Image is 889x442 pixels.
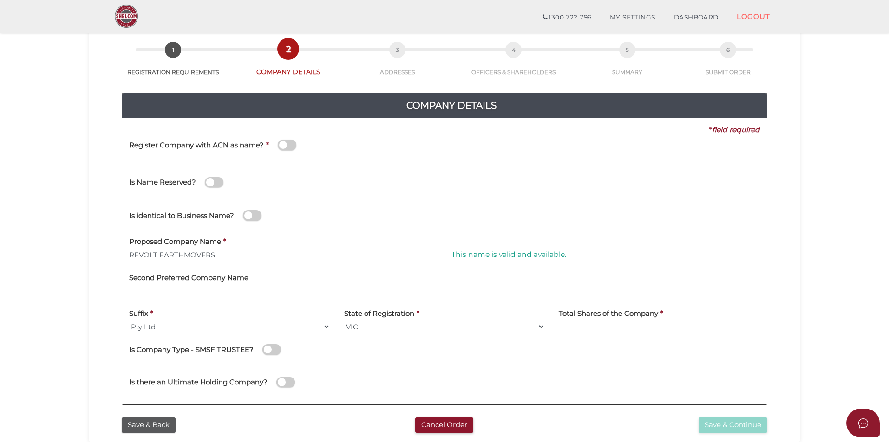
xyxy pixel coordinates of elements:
span: 5 [619,42,635,58]
button: Cancel Order [415,417,473,433]
a: 3ADDRESSES [343,52,452,76]
span: 6 [720,42,736,58]
span: 4 [505,42,522,58]
button: Save & Back [122,417,176,433]
span: 2 [280,41,296,57]
h4: Proposed Company Name [129,238,221,246]
button: Open asap [846,409,880,437]
a: LOGOUT [727,7,779,26]
button: Save & Continue [699,417,767,433]
a: 6SUBMIT ORDER [680,52,777,76]
h4: State of Registration [344,310,414,318]
a: 4OFFICERS & SHAREHOLDERS [452,52,575,76]
h4: Is Name Reserved? [129,179,196,186]
span: This name is valid and available. [451,250,566,259]
h4: Is identical to Business Name? [129,212,234,220]
a: 1REGISTRATION REQUIREMENTS [112,52,234,76]
a: 5SUMMARY [575,52,680,76]
h4: Total Shares of the Company [559,310,658,318]
h4: Company Details [129,98,774,113]
span: 3 [389,42,405,58]
h4: Second Preferred Company Name [129,274,248,282]
h4: Suffix [129,310,148,318]
a: MY SETTINGS [601,8,665,27]
a: DASHBOARD [665,8,728,27]
i: field required [712,125,760,134]
h4: Register Company with ACN as name? [129,141,264,149]
h4: Is Company Type - SMSF TRUSTEE? [129,346,254,354]
h4: Is there an Ultimate Holding Company? [129,378,268,386]
a: 2COMPANY DETAILS [234,51,343,77]
a: 1300 722 796 [533,8,601,27]
span: 1 [165,42,181,58]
